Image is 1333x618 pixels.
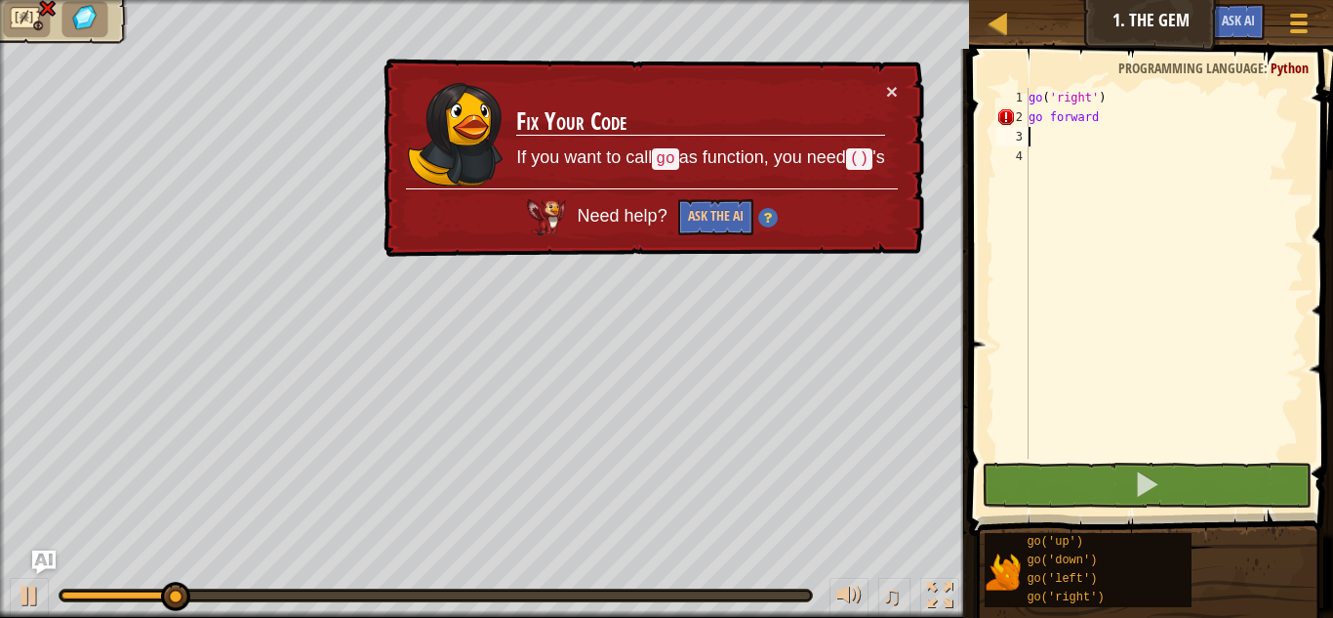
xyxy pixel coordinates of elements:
span: go('left') [1027,572,1097,586]
span: Programming language [1118,59,1264,77]
button: Ask the AI [677,199,752,235]
img: portrait.png [985,554,1022,591]
span: Ask AI [1222,11,1255,29]
span: go('right') [1027,591,1104,604]
button: × [886,82,898,103]
div: 4 [996,146,1029,166]
span: : [1264,59,1271,77]
span: Python [1271,59,1309,77]
li: No code problems. [3,1,50,37]
button: Shift+Enter: Run current code. [982,463,1312,508]
code: go [652,148,679,170]
img: Hint [757,208,777,227]
button: Toggle fullscreen [920,578,959,618]
button: Ask AI [1212,4,1265,40]
span: Need help? [577,206,671,227]
button: Adjust volume [829,578,868,618]
p: If you want to call as function, you need 's [516,144,885,172]
span: go('up') [1027,535,1083,549]
code: () [846,149,873,171]
button: Ctrl + P: Play [10,578,49,618]
img: duck_omarn.png [407,80,505,186]
button: ♫ [878,578,911,618]
div: 2 [996,107,1029,127]
li: Collect the gems. [61,1,108,37]
div: 3 [996,127,1029,146]
button: Show game menu [1274,4,1323,50]
span: ♫ [882,581,902,610]
button: Ask AI [32,551,56,574]
h3: Fix Your Code [516,107,885,137]
img: AI [526,199,565,235]
div: 1 [996,88,1029,107]
span: go('down') [1027,554,1097,567]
